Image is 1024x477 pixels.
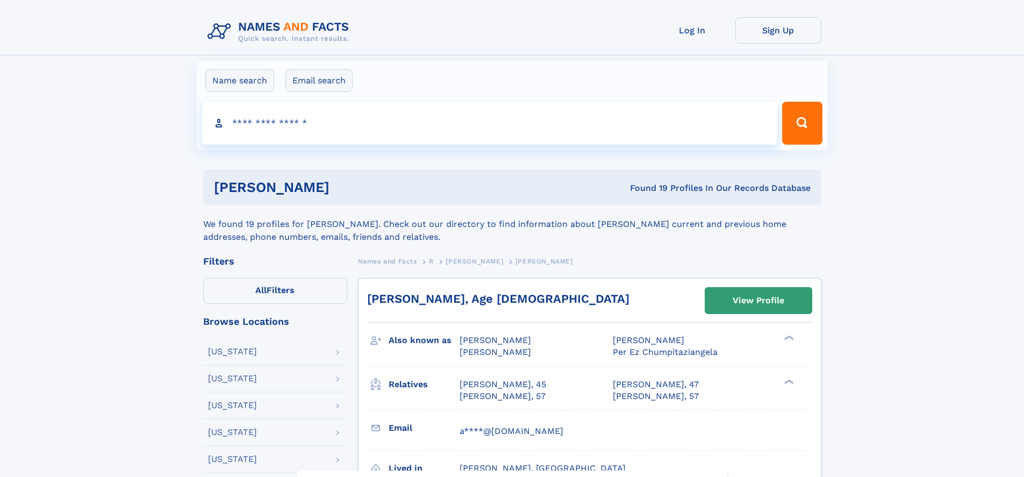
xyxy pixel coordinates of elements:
[389,375,460,394] h3: Relatives
[649,17,735,44] a: Log In
[208,401,257,410] div: [US_STATE]
[460,390,546,402] a: [PERSON_NAME], 57
[460,347,531,357] span: [PERSON_NAME]
[515,258,573,265] span: [PERSON_NAME]
[613,379,699,390] a: [PERSON_NAME], 47
[203,17,358,46] img: Logo Names and Facts
[460,379,546,390] a: [PERSON_NAME], 45
[208,428,257,437] div: [US_STATE]
[389,331,460,350] h3: Also known as
[479,182,811,194] div: Found 19 Profiles In Our Records Database
[735,17,821,44] a: Sign Up
[782,334,794,341] div: ❯
[705,288,812,314] a: View Profile
[446,258,503,265] span: [PERSON_NAME]
[285,69,353,92] label: Email search
[782,378,794,385] div: ❯
[613,390,699,402] a: [PERSON_NAME], 57
[203,278,347,304] label: Filters
[205,69,274,92] label: Name search
[613,347,718,357] span: Per Ez Chumpitaziangela
[208,455,257,464] div: [US_STATE]
[202,102,778,145] input: search input
[358,254,417,268] a: Names and Facts
[203,205,821,244] div: We found 19 profiles for [PERSON_NAME]. Check out our directory to find information about [PERSON...
[203,317,347,326] div: Browse Locations
[208,347,257,356] div: [US_STATE]
[255,285,267,295] span: All
[429,258,434,265] span: R
[203,257,347,266] div: Filters
[782,102,822,145] button: Search Button
[429,254,434,268] a: R
[367,292,629,305] a: [PERSON_NAME], Age [DEMOGRAPHIC_DATA]
[389,419,460,437] h3: Email
[613,335,684,345] span: [PERSON_NAME]
[214,181,480,194] h1: [PERSON_NAME]
[208,374,257,383] div: [US_STATE]
[446,254,503,268] a: [PERSON_NAME]
[460,463,626,473] span: [PERSON_NAME], [GEOGRAPHIC_DATA]
[460,335,531,345] span: [PERSON_NAME]
[733,288,784,313] div: View Profile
